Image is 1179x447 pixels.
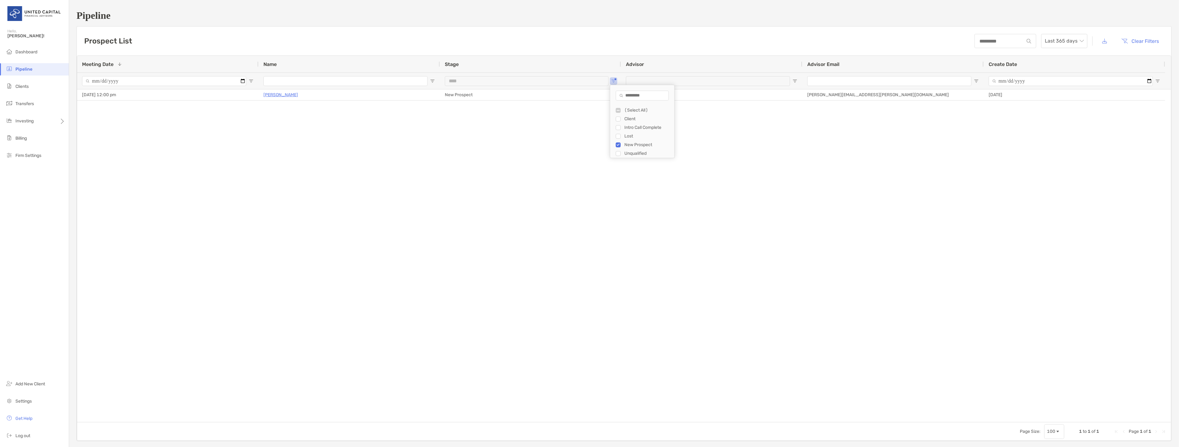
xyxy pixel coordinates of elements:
[1129,429,1139,434] span: Page
[1144,429,1148,434] span: of
[6,82,13,90] img: clients icon
[1079,429,1082,434] span: 1
[624,116,671,121] div: Client
[6,117,13,124] img: investing icon
[989,76,1153,86] input: Create Date Filter Input
[624,142,671,147] div: New Prospect
[624,151,671,156] div: Unqualified
[624,125,671,130] div: Intro Call Complete
[15,381,45,387] span: Add New Client
[77,10,1172,21] h1: Pipeline
[6,134,13,141] img: billing icon
[1155,79,1160,84] button: Open Filter Menu
[15,136,27,141] span: Billing
[15,118,34,124] span: Investing
[249,79,254,84] button: Open Filter Menu
[611,79,616,84] button: Open Filter Menu
[15,433,30,438] span: Log out
[6,432,13,439] img: logout icon
[984,89,1165,100] div: [DATE]
[445,61,459,67] span: Stage
[6,380,13,387] img: add_new_client icon
[15,399,32,404] span: Settings
[626,61,644,67] span: Advisor
[15,67,32,72] span: Pipeline
[263,61,277,67] span: Name
[621,89,802,100] div: [PERSON_NAME], CFP®
[1121,429,1126,434] div: Previous Page
[807,76,971,86] input: Advisor Email Filter Input
[1091,429,1095,434] span: of
[15,416,32,421] span: Get Help
[82,61,114,67] span: Meeting Date
[1117,34,1164,48] button: Clear Filters
[610,106,674,158] div: Filter List
[440,89,621,100] div: New Prospect
[1154,429,1159,434] div: Next Page
[1088,429,1090,434] span: 1
[1148,429,1151,434] span: 1
[624,133,671,139] div: Lost
[84,37,132,45] h3: Prospect List
[807,61,839,67] span: Advisor Email
[6,151,13,159] img: firm-settings icon
[15,84,29,89] span: Clients
[1027,39,1031,43] img: input icon
[15,49,37,55] span: Dashboard
[6,397,13,404] img: settings icon
[792,79,797,84] button: Open Filter Menu
[82,76,246,86] input: Meeting Date Filter Input
[1114,429,1119,434] div: First Page
[1044,424,1064,439] div: Page Size
[1096,429,1099,434] span: 1
[1020,429,1040,434] div: Page Size:
[974,79,979,84] button: Open Filter Menu
[6,48,13,55] img: dashboard icon
[7,33,65,39] span: [PERSON_NAME]!
[1047,429,1055,434] div: 100
[802,89,984,100] div: [PERSON_NAME][EMAIL_ADDRESS][PERSON_NAME][DOMAIN_NAME]
[15,101,34,106] span: Transfers
[263,91,298,99] a: [PERSON_NAME]
[77,89,259,100] div: [DATE] 12:00 pm
[6,65,13,72] img: pipeline icon
[610,85,675,158] div: Column Filter
[430,79,435,84] button: Open Filter Menu
[7,2,61,25] img: United Capital Logo
[263,76,428,86] input: Name Filter Input
[1161,429,1166,434] div: Last Page
[6,100,13,107] img: transfers icon
[6,414,13,422] img: get-help icon
[624,108,671,113] div: (Select All)
[616,91,669,100] input: Search filter values
[15,153,41,158] span: Firm Settings
[1045,34,1084,48] span: Last 365 days
[1083,429,1087,434] span: to
[989,61,1017,67] span: Create Date
[1140,429,1143,434] span: 1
